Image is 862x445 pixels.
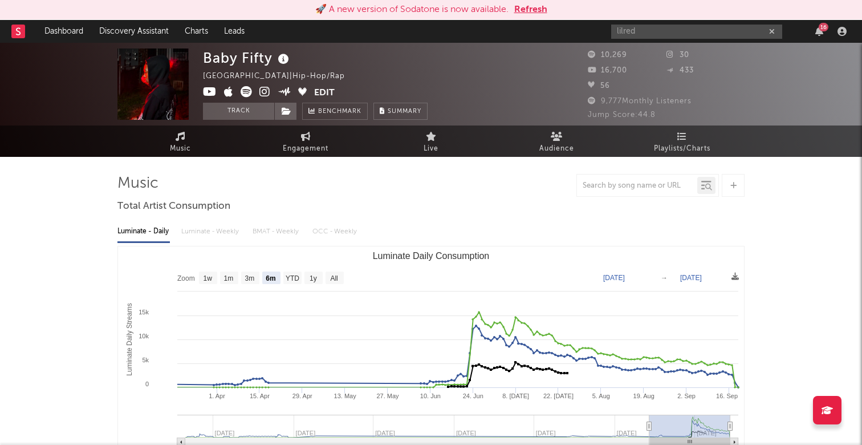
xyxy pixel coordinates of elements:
text: 1. Apr [209,393,225,399]
a: Music [117,126,243,157]
text: 1y [310,274,317,282]
span: 433 [666,67,694,74]
text: 15k [139,309,149,315]
a: Charts [177,20,216,43]
a: Playlists/Charts [619,126,745,157]
button: 16 [815,27,823,36]
text: All [330,274,338,282]
text: 24. Jun [463,393,483,399]
span: 30 [666,51,689,59]
text: 5. Aug [592,393,610,399]
text: 6m [266,274,275,282]
span: Audience [539,142,574,156]
text: 29. Apr [292,393,312,399]
a: Discovery Assistant [91,20,177,43]
input: Search by song name or URL [577,181,697,191]
a: Dashboard [36,20,91,43]
span: 16,700 [588,67,627,74]
text: 10k [139,333,149,339]
text: 27. May [376,393,399,399]
span: Engagement [283,142,328,156]
span: 56 [588,82,610,90]
text: 15. Apr [250,393,270,399]
text: Luminate Daily Consumption [373,251,490,261]
text: 19. Aug [633,393,654,399]
text: 0 [145,381,149,387]
span: Total Artist Consumption [117,200,230,213]
div: 16 [819,23,828,31]
text: 8. [DATE] [502,393,529,399]
span: Live [424,142,438,156]
text: 22. [DATE] [543,393,574,399]
span: Music [170,142,191,156]
a: Benchmark [302,103,368,120]
text: 2. Sep [677,393,696,399]
text: 10. Jun [420,393,441,399]
text: [DATE] [680,274,702,282]
text: Luminate Daily Streams [125,303,133,375]
text: 3m [245,274,255,282]
button: Summary [373,103,428,120]
div: [GEOGRAPHIC_DATA] | Hip-Hop/Rap [203,70,358,83]
span: Jump Score: 44.8 [588,111,656,119]
a: Engagement [243,126,368,157]
a: Leads [216,20,253,43]
div: Luminate - Daily [117,222,170,241]
button: Track [203,103,274,120]
text: 5k [142,357,149,363]
span: 9,777 Monthly Listeners [588,98,692,105]
div: Baby Fifty [203,48,292,67]
span: Summary [388,108,421,115]
span: 10,269 [588,51,627,59]
div: 🚀 A new version of Sodatone is now available. [315,3,509,17]
a: Audience [494,126,619,157]
text: 16. Sep [716,393,738,399]
text: 13. May [334,393,357,399]
span: Playlists/Charts [654,142,710,156]
text: 1w [204,274,213,282]
input: Search for artists [611,25,782,39]
a: Live [368,126,494,157]
text: Zoom [177,274,195,282]
text: 1m [224,274,234,282]
button: Refresh [514,3,547,17]
text: [DATE] [603,274,625,282]
text: YTD [286,274,299,282]
text: → [661,274,668,282]
span: Benchmark [318,105,361,119]
button: Edit [314,86,335,100]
